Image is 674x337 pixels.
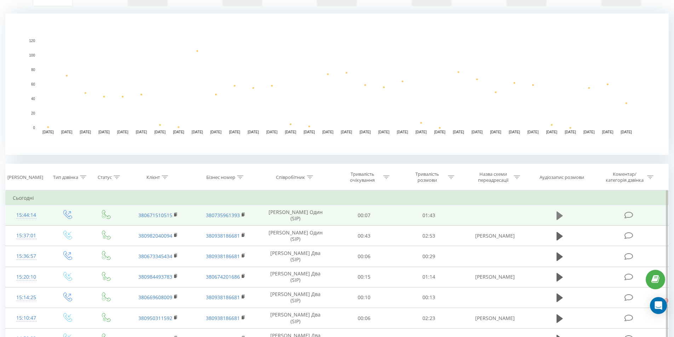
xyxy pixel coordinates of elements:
div: [PERSON_NAME] [7,174,43,180]
a: 380982040094 [138,232,172,239]
td: 00:13 [397,287,461,308]
td: 01:14 [397,267,461,287]
a: 380673345434 [138,253,172,260]
div: 15:14:25 [13,291,40,304]
text: [DATE] [61,130,73,134]
text: [DATE] [434,130,445,134]
a: 380950311592 [138,315,172,321]
text: [DATE] [98,130,110,134]
text: [DATE] [341,130,352,134]
td: 00:43 [332,226,397,246]
text: 100 [29,53,35,57]
div: 15:44:14 [13,208,40,222]
div: 15:10:47 [13,311,40,325]
a: 380938186681 [206,315,240,321]
td: [PERSON_NAME] [461,226,528,246]
text: [DATE] [621,130,632,134]
td: [PERSON_NAME] Два (SIP) [259,308,332,329]
a: 380984493783 [138,273,172,280]
div: 15:37:01 [13,229,40,243]
td: [PERSON_NAME] Два (SIP) [259,287,332,308]
text: [DATE] [602,130,613,134]
text: [DATE] [285,130,296,134]
svg: A chart. [5,13,669,155]
a: 380938186681 [206,232,240,239]
text: [DATE] [211,130,222,134]
div: Співробітник [276,174,305,180]
a: 380938186681 [206,294,240,301]
div: Тривалість очікування [344,171,381,183]
div: Тривалість розмови [408,171,446,183]
text: [DATE] [359,130,371,134]
text: [DATE] [173,130,184,134]
text: [DATE] [490,130,501,134]
td: 00:07 [332,205,397,226]
text: [DATE] [453,130,464,134]
text: [DATE] [136,130,147,134]
div: Аудіозапис розмови [540,174,584,180]
text: [DATE] [509,130,520,134]
text: 20 [31,111,35,115]
div: Назва схеми переадресації [474,171,512,183]
text: [DATE] [528,130,539,134]
text: 40 [31,97,35,101]
td: 00:06 [332,246,397,267]
div: Клієнт [146,174,160,180]
a: 380671510515 [138,212,172,219]
text: 0 [33,126,35,130]
span: 2 [664,297,670,303]
td: [PERSON_NAME] Два (SIP) [259,267,332,287]
text: [DATE] [397,130,408,134]
div: Статус [98,174,112,180]
a: 380669608009 [138,294,172,301]
td: [PERSON_NAME] Один (SIP) [259,205,332,226]
div: 15:20:10 [13,270,40,284]
td: Сьогодні [6,191,669,205]
text: [DATE] [415,130,427,134]
text: [DATE] [192,130,203,134]
a: 380938186681 [206,253,240,260]
td: 02:23 [397,308,461,329]
text: [DATE] [565,130,576,134]
td: 00:29 [397,246,461,267]
text: [DATE] [154,130,166,134]
text: [DATE] [248,130,259,134]
div: Open Intercom Messenger [650,297,667,314]
a: 380674201686 [206,273,240,280]
div: Бізнес номер [206,174,235,180]
text: [DATE] [472,130,483,134]
td: [PERSON_NAME] [461,267,528,287]
td: 00:15 [332,267,397,287]
td: 00:06 [332,308,397,329]
text: [DATE] [80,130,91,134]
text: [DATE] [583,130,595,134]
td: 02:53 [397,226,461,246]
text: [DATE] [546,130,558,134]
text: [DATE] [42,130,54,134]
text: [DATE] [378,130,390,134]
div: Тип дзвінка [53,174,78,180]
text: 120 [29,39,35,43]
a: 380735961393 [206,212,240,219]
text: 80 [31,68,35,72]
text: [DATE] [322,130,334,134]
td: [PERSON_NAME] [461,308,528,329]
text: [DATE] [266,130,278,134]
text: [DATE] [304,130,315,134]
div: 15:36:57 [13,249,40,263]
td: [PERSON_NAME] Один (SIP) [259,226,332,246]
td: 01:43 [397,205,461,226]
div: Коментар/категорія дзвінка [604,171,645,183]
text: 60 [31,82,35,86]
td: [PERSON_NAME] Два (SIP) [259,246,332,267]
text: [DATE] [229,130,240,134]
text: [DATE] [117,130,128,134]
td: 00:10 [332,287,397,308]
